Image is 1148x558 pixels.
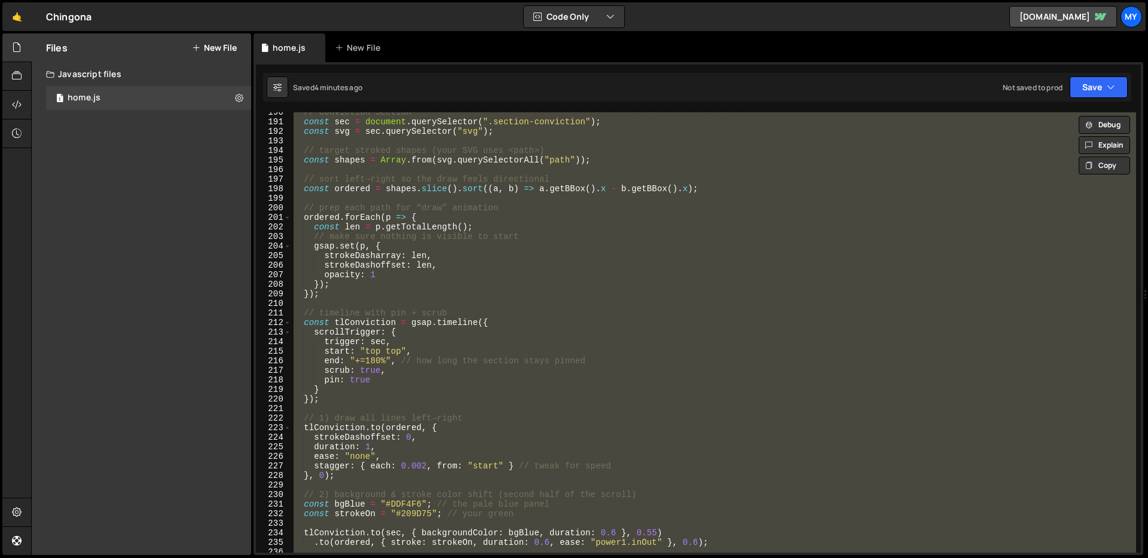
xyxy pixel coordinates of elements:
[256,165,291,174] div: 196
[256,308,291,318] div: 211
[256,270,291,280] div: 207
[192,43,237,53] button: New File
[256,375,291,385] div: 218
[256,528,291,538] div: 234
[256,509,291,519] div: 232
[256,471,291,480] div: 228
[256,203,291,213] div: 200
[256,452,291,461] div: 226
[256,127,291,136] div: 192
[256,194,291,203] div: 199
[256,117,291,127] div: 191
[256,442,291,452] div: 225
[256,547,291,557] div: 236
[46,10,91,24] div: Chingona
[256,433,291,442] div: 224
[256,413,291,423] div: 222
[256,366,291,375] div: 217
[256,155,291,165] div: 195
[256,327,291,337] div: 213
[1120,6,1142,27] a: My
[1079,116,1130,134] button: Debug
[46,41,68,54] h2: Files
[256,222,291,232] div: 202
[524,6,624,27] button: Code Only
[315,82,362,93] div: 4 minutes ago
[256,241,291,251] div: 204
[335,42,385,54] div: New File
[256,184,291,194] div: 198
[256,146,291,155] div: 194
[1079,136,1130,154] button: Explain
[1079,157,1130,174] button: Copy
[273,42,306,54] div: home.js
[256,260,291,270] div: 206
[32,62,251,86] div: Javascript files
[256,347,291,356] div: 215
[256,423,291,433] div: 223
[256,232,291,241] div: 203
[256,538,291,547] div: 235
[256,337,291,347] div: 214
[256,499,291,509] div: 231
[1003,82,1062,93] div: Not saved to prod
[1070,76,1128,98] button: Save
[256,490,291,499] div: 230
[256,385,291,394] div: 219
[256,461,291,471] div: 227
[256,289,291,299] div: 209
[256,251,291,260] div: 205
[256,136,291,146] div: 193
[2,2,32,31] a: 🤙
[256,280,291,289] div: 208
[68,93,100,103] div: home.js
[1009,6,1117,27] a: [DOMAIN_NAME]
[46,86,251,110] div: 16722/45723.js
[256,394,291,404] div: 220
[256,299,291,308] div: 210
[256,213,291,222] div: 201
[256,318,291,327] div: 212
[56,94,63,104] span: 1
[256,404,291,413] div: 221
[256,108,291,117] div: 190
[293,82,362,93] div: Saved
[256,174,291,184] div: 197
[256,480,291,490] div: 229
[256,519,291,528] div: 233
[256,356,291,366] div: 216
